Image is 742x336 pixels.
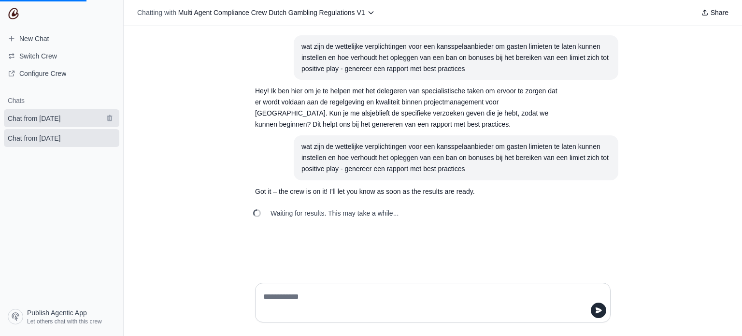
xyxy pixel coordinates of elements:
[271,208,399,218] span: Waiting for results. This may take a while...
[137,8,176,17] span: Chatting with
[4,66,119,81] a: Configure Crew
[711,8,728,17] span: Share
[4,129,119,147] a: Chat from [DATE]
[247,180,572,203] section: Response
[4,305,119,328] a: Publish Agentic App Let others chat with this crew
[133,6,379,19] button: Chatting with Multi Agent Compliance Crew Dutch Gambling Regulations V1
[27,308,87,318] span: Publish Agentic App
[19,34,49,44] span: New Chat
[27,318,102,325] span: Let others chat with this crew
[697,6,732,19] button: Share
[301,141,611,174] div: wat zijn de wettelijke verplichtingen voor een kansspelaanbieder om gasten limieten te laten kunn...
[294,135,618,180] section: User message
[294,35,618,80] section: User message
[8,114,60,123] span: Chat from [DATE]
[4,31,119,46] a: New Chat
[8,133,60,143] span: Chat from [DATE]
[19,69,66,78] span: Configure Crew
[255,186,564,197] p: Got it – the crew is on it! I'll let you know as soon as the results are ready.
[178,9,365,16] span: Multi Agent Compliance Crew Dutch Gambling Regulations V1
[4,48,119,64] button: Switch Crew
[247,80,572,135] section: Response
[4,109,119,127] a: Chat from [DATE]
[19,51,57,61] span: Switch Crew
[301,41,611,74] div: wat zijn de wettelijke verplichtingen voor een kansspelaanbieder om gasten limieten te laten kunn...
[255,86,564,130] p: Hey! Ik ben hier om je te helpen met het delegeren van specialistische taken om ervoor te zorgen ...
[8,8,19,19] img: CrewAI Logo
